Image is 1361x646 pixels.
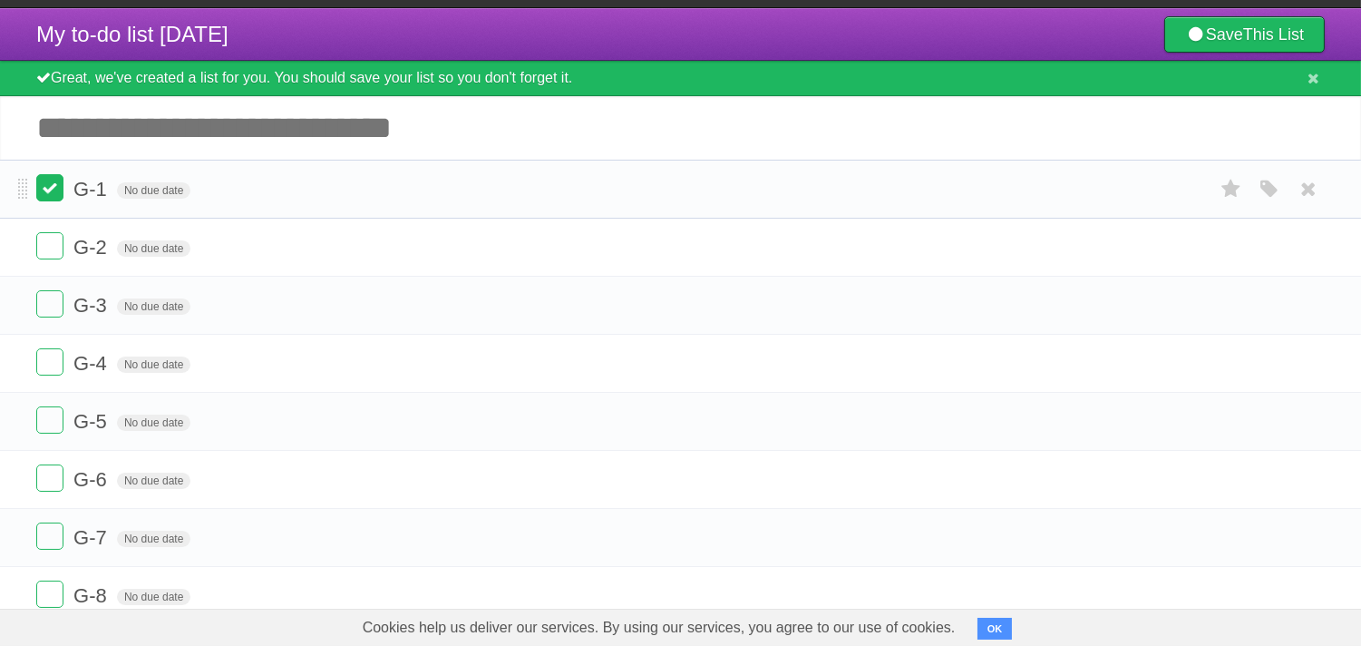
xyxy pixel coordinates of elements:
[117,473,190,489] span: No due date
[117,589,190,605] span: No due date
[36,232,63,259] label: Done
[977,618,1013,640] button: OK
[117,531,190,547] span: No due date
[1164,16,1325,53] a: SaveThis List
[36,523,63,550] label: Done
[36,465,63,492] label: Done
[73,178,112,201] span: G-1
[36,22,228,46] span: My to-do list [DATE]
[73,526,112,549] span: G-7
[73,352,112,375] span: G-4
[36,174,63,201] label: Done
[73,236,112,259] span: G-2
[73,294,112,317] span: G-3
[73,410,112,433] span: G-5
[36,290,63,318] label: Done
[36,406,63,434] label: Done
[117,357,190,373] span: No due date
[117,299,190,315] span: No due date
[36,581,63,608] label: Done
[73,584,112,607] span: G-8
[117,240,190,257] span: No due date
[117,415,190,431] span: No due date
[73,468,112,491] span: G-6
[1214,174,1249,204] label: Star task
[345,610,974,646] span: Cookies help us deliver our services. By using our services, you agree to our use of cookies.
[36,348,63,376] label: Done
[117,182,190,199] span: No due date
[1243,25,1304,44] b: This List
